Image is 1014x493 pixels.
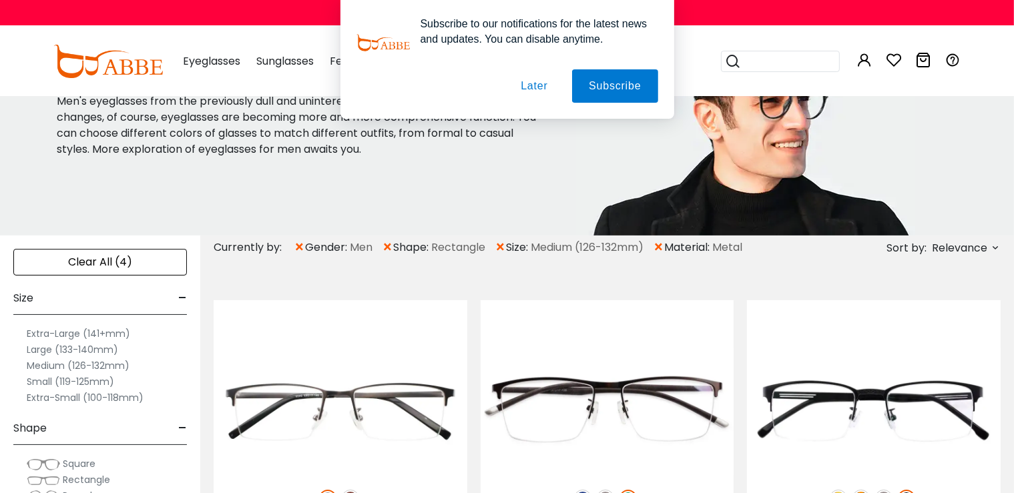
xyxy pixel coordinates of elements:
label: Extra-Large (141+mm) [27,326,130,342]
span: Shape [13,412,47,444]
span: Relevance [932,236,987,260]
label: Medium (126-132mm) [27,358,130,374]
span: Rectangle [63,473,110,486]
span: × [294,235,305,260]
label: Large (133-140mm) [27,342,118,358]
span: Size [13,282,33,314]
img: notification icon [356,16,410,69]
p: Men's eyeglasses from the previously dull and uninteresting to [DATE] thousands of changes, of co... [57,93,543,157]
img: Black Gabriel - Metal ,Adjust Nose Pads [747,348,1001,475]
span: Medium (126-132mm) [531,239,644,256]
img: Rectangle.png [27,474,60,487]
span: × [382,235,393,260]
button: Subscribe [572,69,658,103]
span: Square [63,457,95,470]
span: × [495,235,506,260]
span: Rectangle [431,239,485,256]
img: Square.png [27,458,60,471]
span: material: [664,239,712,256]
div: Clear All (4) [13,249,187,276]
img: men's eyeglasses [576,2,915,235]
span: Metal [712,239,742,256]
span: shape: [393,239,431,256]
span: - [178,282,187,314]
img: Gun Alexander - Metal ,Adjust Nose Pads [214,348,467,475]
span: - [178,412,187,444]
button: Later [504,69,564,103]
span: size: [506,239,531,256]
img: Green Wyatt - Metal ,Adjust Nose Pads [481,348,734,475]
div: Currently by: [214,235,294,260]
label: Small (119-125mm) [27,374,114,390]
div: Subscribe to our notifications for the latest news and updates. You can disable anytime. [410,16,658,47]
span: × [653,235,664,260]
label: Extra-Small (100-118mm) [27,390,144,406]
span: Sort by: [886,240,927,256]
span: gender: [305,239,350,256]
span: Men [350,239,372,256]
